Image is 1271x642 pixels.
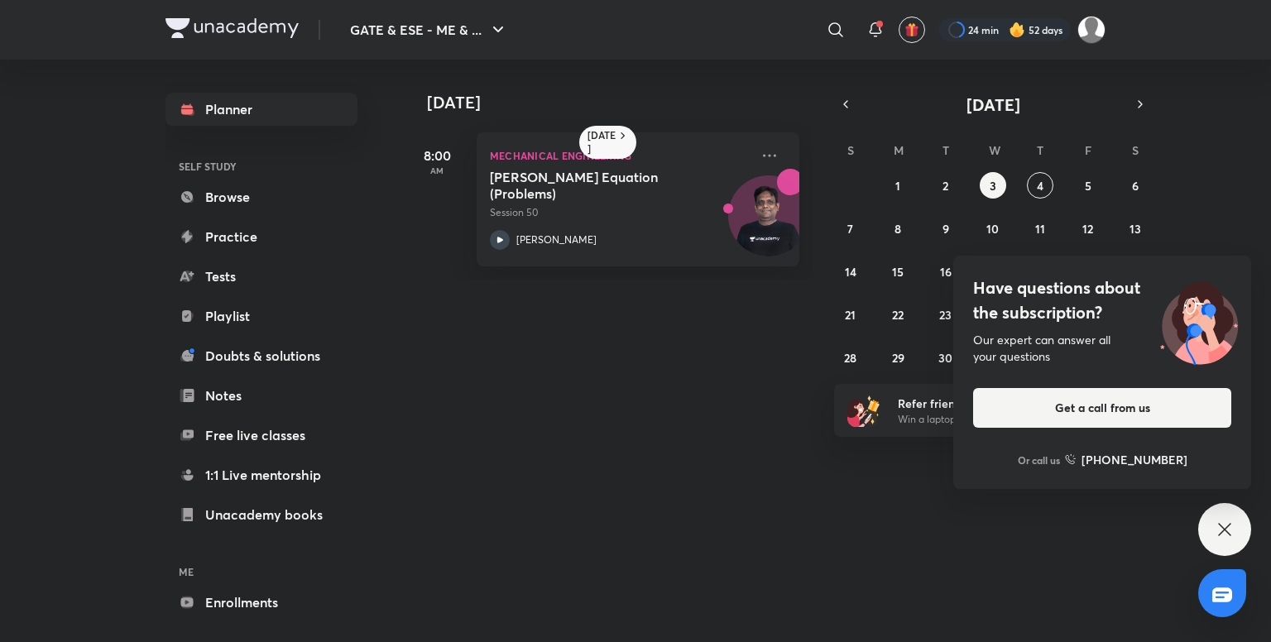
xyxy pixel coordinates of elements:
button: September 3, 2025 [980,172,1006,199]
span: [DATE] [966,93,1020,116]
abbr: Sunday [847,142,854,158]
button: September 23, 2025 [933,301,959,328]
abbr: September 3, 2025 [990,178,996,194]
abbr: September 1, 2025 [895,178,900,194]
button: September 13, 2025 [1122,215,1149,242]
abbr: September 8, 2025 [894,221,901,237]
a: Playlist [165,299,357,333]
abbr: September 5, 2025 [1085,178,1091,194]
button: September 14, 2025 [837,258,864,285]
img: Company Logo [165,18,299,38]
abbr: September 22, 2025 [892,307,904,323]
img: Nandan [1077,16,1106,44]
img: avatar [904,22,919,37]
abbr: September 23, 2025 [939,307,952,323]
abbr: September 6, 2025 [1132,178,1139,194]
abbr: September 2, 2025 [942,178,948,194]
abbr: September 7, 2025 [847,221,853,237]
button: September 6, 2025 [1122,172,1149,199]
h6: ME [165,558,357,586]
h6: SELF STUDY [165,152,357,180]
a: 1:1 Live mentorship [165,458,357,491]
a: Doubts & solutions [165,339,357,372]
h4: Have questions about the subscription? [973,275,1231,325]
a: Browse [165,180,357,213]
abbr: September 21, 2025 [845,307,856,323]
button: September 10, 2025 [980,215,1006,242]
img: Avatar [729,184,808,264]
abbr: September 16, 2025 [940,264,952,280]
a: Enrollments [165,586,357,619]
img: streak [1009,22,1025,38]
abbr: September 10, 2025 [986,221,999,237]
p: Session 50 [490,205,750,220]
abbr: September 9, 2025 [942,221,949,237]
abbr: September 28, 2025 [844,350,856,366]
p: [PERSON_NAME] [516,232,597,247]
a: Planner [165,93,357,126]
abbr: Wednesday [989,142,1000,158]
button: September 2, 2025 [933,172,959,199]
a: Tests [165,260,357,293]
h6: [DATE] [588,129,616,156]
button: September 12, 2025 [1075,215,1101,242]
a: Free live classes [165,419,357,452]
p: Mechanical Engineering [490,146,750,165]
button: September 1, 2025 [885,172,911,199]
button: September 30, 2025 [933,344,959,371]
h5: 8:00 [404,146,470,165]
button: GATE & ESE - ME & ... [340,13,518,46]
button: September 5, 2025 [1075,172,1101,199]
abbr: September 14, 2025 [845,264,856,280]
button: September 28, 2025 [837,344,864,371]
h5: Navier Stokes Equation (Problems) [490,169,696,202]
button: September 11, 2025 [1027,215,1053,242]
abbr: Thursday [1037,142,1043,158]
abbr: September 12, 2025 [1082,221,1093,237]
abbr: September 30, 2025 [938,350,952,366]
p: Or call us [1018,453,1060,467]
abbr: Friday [1085,142,1091,158]
abbr: September 4, 2025 [1037,178,1043,194]
abbr: Tuesday [942,142,949,158]
button: September 15, 2025 [885,258,911,285]
abbr: September 29, 2025 [892,350,904,366]
h6: Refer friends [898,395,1101,412]
a: [PHONE_NUMBER] [1065,451,1187,468]
abbr: Monday [894,142,904,158]
h4: [DATE] [427,93,816,113]
button: September 7, 2025 [837,215,864,242]
button: September 8, 2025 [885,215,911,242]
button: [DATE] [857,93,1129,116]
button: avatar [899,17,925,43]
h6: [PHONE_NUMBER] [1082,451,1187,468]
button: September 9, 2025 [933,215,959,242]
abbr: September 13, 2025 [1130,221,1141,237]
a: Practice [165,220,357,253]
button: September 22, 2025 [885,301,911,328]
button: September 4, 2025 [1027,172,1053,199]
div: Our expert can answer all your questions [973,332,1231,365]
img: referral [847,394,880,427]
img: ttu_illustration_new.svg [1147,275,1251,365]
abbr: September 11, 2025 [1035,221,1045,237]
button: Get a call from us [973,388,1231,428]
p: AM [404,165,470,175]
abbr: Saturday [1132,142,1139,158]
button: September 16, 2025 [933,258,959,285]
abbr: September 15, 2025 [892,264,904,280]
p: Win a laptop, vouchers & more [898,412,1101,427]
a: Company Logo [165,18,299,42]
button: September 29, 2025 [885,344,911,371]
a: Notes [165,379,357,412]
a: Unacademy books [165,498,357,531]
button: September 21, 2025 [837,301,864,328]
